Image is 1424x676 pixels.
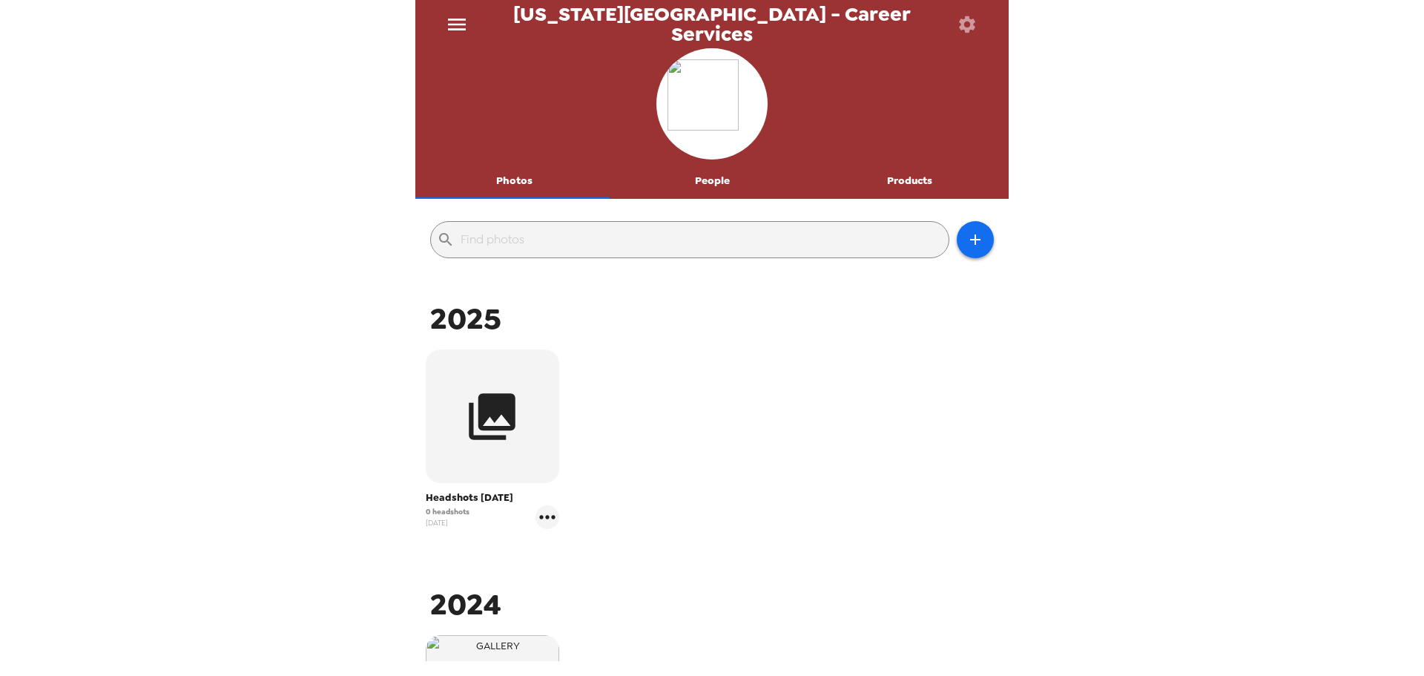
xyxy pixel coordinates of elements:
span: 2024 [430,585,501,624]
button: Photos [415,163,613,199]
input: Find photos [461,228,943,252]
span: [DATE] [426,517,469,528]
button: gallery menu [535,505,559,529]
span: [US_STATE][GEOGRAPHIC_DATA] - Career Services [481,4,943,44]
button: People [613,163,811,199]
button: Products [811,163,1009,199]
img: org logo [667,59,756,148]
span: 0 headshots [426,506,469,517]
span: 2025 [430,299,501,338]
span: Headshots [DATE] [426,490,559,505]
